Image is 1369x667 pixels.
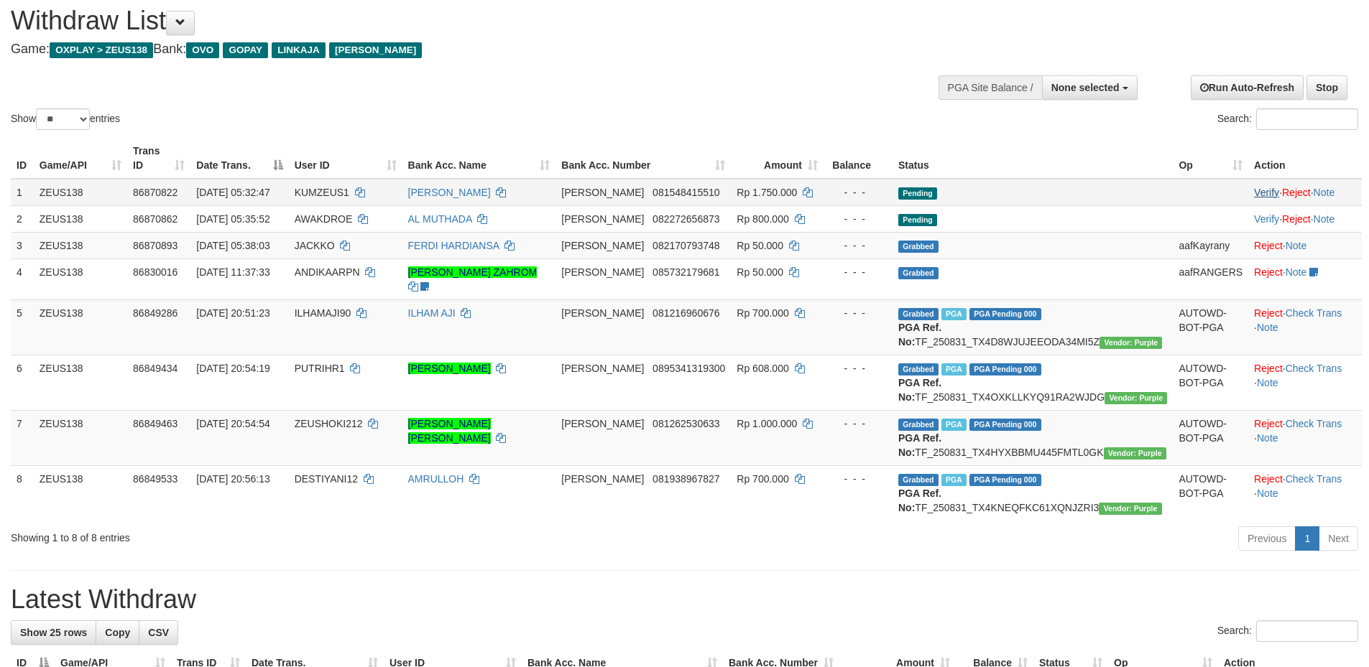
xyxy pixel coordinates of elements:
a: Reject [1254,266,1283,278]
span: Rp 700.000 [737,307,788,319]
th: Amount: activate to sort column ascending [731,138,824,179]
a: Check Trans [1286,363,1342,374]
span: Rp 608.000 [737,363,788,374]
span: [DATE] 20:54:54 [196,418,269,429]
a: FERDI HARDIANSA [408,240,499,251]
a: [PERSON_NAME] ZAHROM [408,266,538,278]
span: Vendor URL: https://trx4.1velocity.biz [1104,447,1166,460]
span: OVO [186,42,219,58]
a: AMRULLOH [408,473,464,485]
td: ZEUS138 [34,232,127,258]
a: AL MUTHADA [408,213,472,225]
a: ILHAM AJI [408,307,456,319]
span: Copy 081548415510 to clipboard [653,187,719,198]
span: 86849286 [133,307,178,319]
a: Reject [1254,307,1283,319]
label: Show entries [11,108,120,130]
span: [DATE] 20:51:23 [196,307,269,319]
h1: Latest Withdraw [11,585,1358,614]
span: Grabbed [898,308,939,320]
span: 86830016 [133,266,178,278]
span: 86870822 [133,187,178,198]
span: [PERSON_NAME] [561,213,644,225]
h1: Withdraw List [11,6,898,35]
label: Search: [1217,108,1358,130]
span: KUMZEUS1 [295,187,349,198]
span: Copy 081216960676 to clipboard [653,307,719,319]
a: Stop [1306,75,1347,100]
select: Showentries [36,108,90,130]
span: AWAKDROE [295,213,353,225]
span: Copy [105,627,130,638]
span: Rp 50.000 [737,240,783,251]
td: TF_250831_TX4KNEQFKC61XQNJZRI3 [893,465,1173,521]
div: - - - [829,361,887,376]
th: User ID: activate to sort column ascending [289,138,402,179]
span: [PERSON_NAME] [561,240,644,251]
span: Pending [898,214,937,226]
span: Marked by aafRornrotha [941,363,967,376]
th: Bank Acc. Number: activate to sort column ascending [556,138,731,179]
a: Next [1319,526,1358,551]
span: Pending [898,187,937,200]
a: Note [1314,213,1335,225]
span: [PERSON_NAME] [329,42,422,58]
a: Check Trans [1286,418,1342,429]
td: 4 [11,258,34,299]
span: [DATE] 11:37:33 [196,266,269,278]
td: 8 [11,465,34,521]
a: Check Trans [1286,307,1342,319]
span: PGA Pending [969,363,1041,376]
b: PGA Ref. No: [898,377,941,403]
a: Reject [1282,187,1311,198]
th: Trans ID: activate to sort column ascending [127,138,190,179]
th: Game/API: activate to sort column ascending [34,138,127,179]
a: CSV [139,620,178,645]
span: DESTIYANI12 [295,473,358,485]
span: [PERSON_NAME] [561,473,644,485]
div: - - - [829,238,887,253]
span: 86870862 [133,213,178,225]
td: · · [1248,465,1362,521]
span: Marked by aafRornrotha [941,308,967,320]
td: · · [1248,410,1362,465]
label: Search: [1217,620,1358,642]
a: Reject [1254,418,1283,429]
span: PUTRIHR1 [295,363,345,374]
td: 1 [11,179,34,206]
a: Reject [1282,213,1311,225]
span: JACKKO [295,240,335,251]
a: Run Auto-Refresh [1191,75,1304,100]
span: [DATE] 20:54:19 [196,363,269,374]
td: 3 [11,232,34,258]
span: Grabbed [898,241,939,253]
td: 5 [11,299,34,355]
td: TF_250831_TX4HYXBBMU445FMTL0GK [893,410,1173,465]
span: [DATE] 05:38:03 [196,240,269,251]
td: AUTOWD-BOT-PGA [1173,299,1248,355]
span: LINKAJA [272,42,326,58]
span: Copy 082272656873 to clipboard [653,213,719,225]
span: PGA Pending [969,474,1041,486]
span: [PERSON_NAME] [561,363,644,374]
a: Verify [1254,213,1279,225]
span: [PERSON_NAME] [561,266,644,278]
th: Bank Acc. Name: activate to sort column ascending [402,138,556,179]
div: - - - [829,265,887,279]
td: 2 [11,205,34,232]
span: Copy 081262530633 to clipboard [653,418,719,429]
span: [DATE] 20:56:13 [196,473,269,485]
td: TF_250831_TX4OXKLLKYQ91RA2WJDG [893,355,1173,410]
th: Action [1248,138,1362,179]
b: PGA Ref. No: [898,322,941,348]
span: 86849533 [133,473,178,485]
span: Marked by aafRornrotha [941,474,967,486]
span: 86849434 [133,363,178,374]
span: Rp 700.000 [737,473,788,485]
td: TF_250831_TX4D8WJUJEEODA34MI5Z [893,299,1173,355]
a: Note [1286,266,1307,278]
td: AUTOWD-BOT-PGA [1173,410,1248,465]
div: - - - [829,306,887,320]
span: Rp 50.000 [737,266,783,278]
button: None selected [1042,75,1138,100]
